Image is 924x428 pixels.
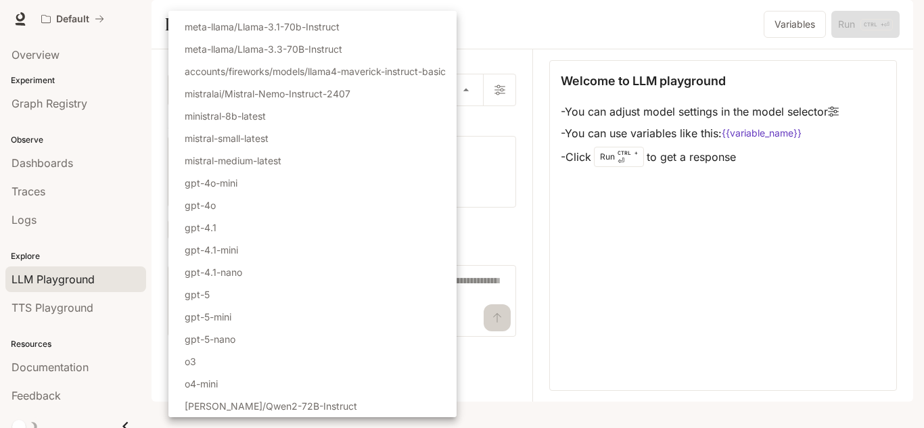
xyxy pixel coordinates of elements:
[185,198,216,212] p: gpt-4o
[185,354,196,368] p: o3
[185,399,357,413] p: [PERSON_NAME]/Qwen2-72B-Instruct
[185,310,231,324] p: gpt-5-mini
[185,87,350,101] p: mistralai/Mistral-Nemo-Instruct-2407
[185,377,218,391] p: o4-mini
[185,220,216,235] p: gpt-4.1
[185,20,340,34] p: meta-llama/Llama-3.1-70b-Instruct
[185,243,238,257] p: gpt-4.1-mini
[185,131,269,145] p: mistral-small-latest
[185,176,237,190] p: gpt-4o-mini
[185,64,446,78] p: accounts/fireworks/models/llama4-maverick-instruct-basic
[185,42,342,56] p: meta-llama/Llama-3.3-70B-Instruct
[185,109,266,123] p: ministral-8b-latest
[185,265,242,279] p: gpt-4.1-nano
[185,287,210,302] p: gpt-5
[185,153,281,168] p: mistral-medium-latest
[185,332,235,346] p: gpt-5-nano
